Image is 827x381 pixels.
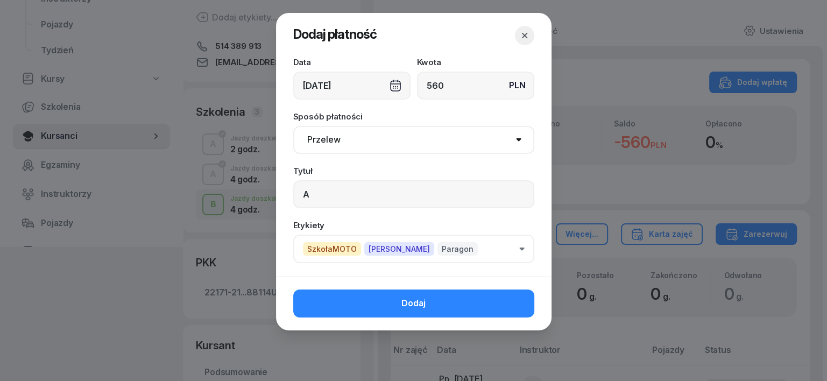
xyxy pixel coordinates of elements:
button: SzkołaMOTO[PERSON_NAME]Paragon [293,235,534,263]
span: Dodaj [401,297,426,311]
input: 0 [417,72,534,100]
input: Np. zaliczka, pierwsza rata... [293,180,534,208]
span: Dodaj płatność [293,26,377,42]
span: SzkołaMOTO [303,242,361,256]
button: Dodaj [293,290,534,317]
span: [PERSON_NAME] [364,242,434,256]
span: Paragon [437,242,478,256]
